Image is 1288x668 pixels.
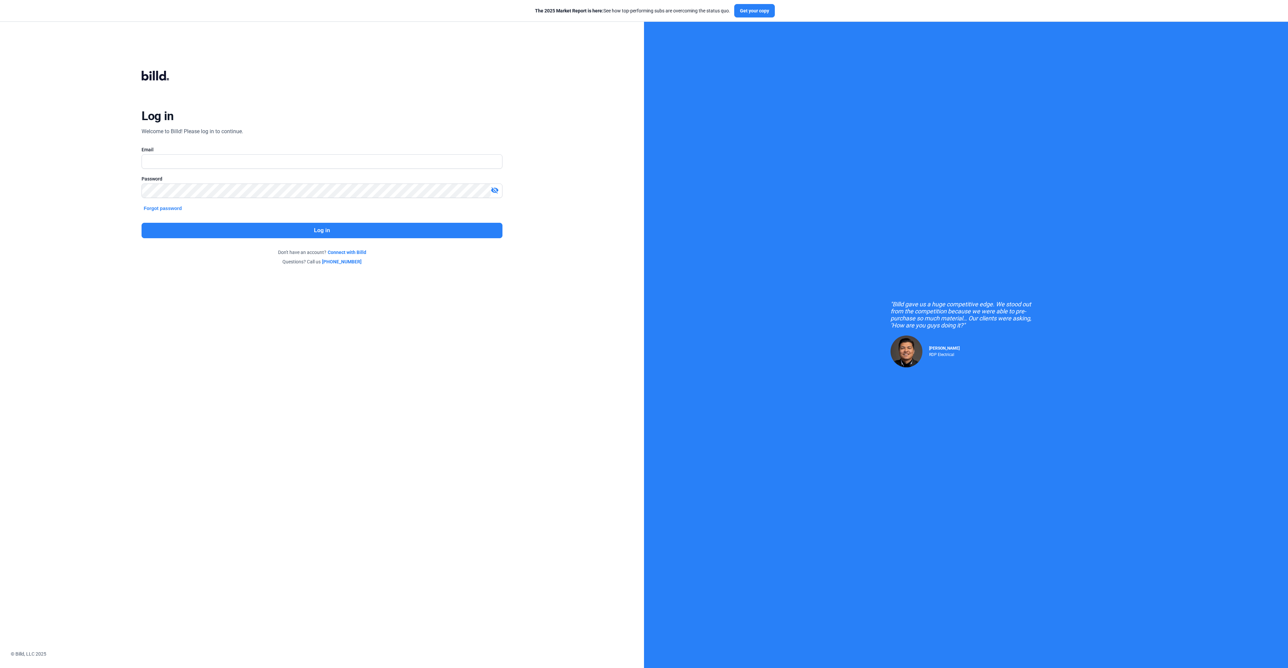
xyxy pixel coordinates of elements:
[535,7,730,14] div: See how top-performing subs are overcoming the status quo.
[142,109,173,123] div: Log in
[142,146,502,153] div: Email
[142,127,243,136] div: Welcome to Billd! Please log in to continue.
[322,258,362,265] a: [PHONE_NUMBER]
[535,8,603,13] span: The 2025 Market Report is here:
[929,351,960,357] div: RDP Electrical
[491,186,499,194] mat-icon: visibility_off
[142,205,184,212] button: Forgot password
[142,223,502,238] button: Log in
[142,175,502,182] div: Password
[929,346,960,351] span: [PERSON_NAME]
[891,301,1041,329] div: "Billd gave us a huge competitive edge. We stood out from the competition because we were able to...
[891,336,922,367] img: Raul Pacheco
[734,4,775,17] button: Get your copy
[142,249,502,256] div: Don't have an account?
[142,258,502,265] div: Questions? Call us
[328,249,366,256] a: Connect with Billd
